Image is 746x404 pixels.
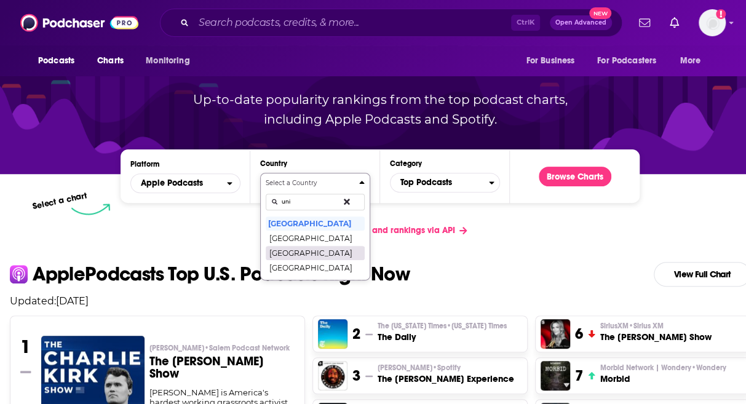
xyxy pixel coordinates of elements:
h3: The [PERSON_NAME] Show [149,355,295,380]
img: User Profile [699,9,726,36]
a: Charts [89,49,131,73]
span: [PERSON_NAME] [149,343,290,353]
div: Search podcasts, credits, & more... [160,9,622,37]
svg: Add a profile image [716,9,726,19]
a: Morbid Network | Wondery•WonderyMorbid [600,363,726,385]
h3: 3 [352,366,360,385]
span: Top Podcasts [391,172,489,193]
span: • Wondery [691,363,726,372]
span: For Podcasters [597,52,656,69]
span: • Salem Podcast Network [204,344,290,352]
input: Search podcasts, credits, & more... [194,13,511,33]
button: [GEOGRAPHIC_DATA] [266,245,365,260]
span: Open Advanced [555,20,606,26]
input: Search Countries... [266,194,365,210]
img: Podchaser - Follow, Share and Rate Podcasts [20,11,138,34]
button: Open AdvancedNew [550,15,612,30]
span: New [589,7,611,19]
span: Monitoring [146,52,189,69]
a: Show notifications dropdown [634,12,655,33]
p: Morbid Network | Wondery • Wondery [600,363,726,373]
button: open menu [30,49,90,73]
button: Categories [390,173,500,192]
img: The Megyn Kelly Show [541,319,570,349]
button: open menu [672,49,716,73]
img: select arrow [71,204,110,215]
img: The Daily [318,319,347,349]
span: Morbid Network | Wondery [600,363,726,373]
button: Countries [260,173,370,280]
img: apple Icon [10,265,28,283]
span: The [US_STATE] Times [378,321,507,331]
span: SiriusXM [600,321,664,331]
h3: 1 [20,336,31,358]
p: Charlie Kirk • Salem Podcast Network [149,343,295,353]
button: [GEOGRAPHIC_DATA] [266,231,365,245]
h3: 2 [352,325,360,343]
h3: 7 [575,366,583,385]
p: Up-to-date popularity rankings from the top podcast charts, including Apple Podcasts and Spotify. [169,90,592,129]
a: [PERSON_NAME]•Salem Podcast NetworkThe [PERSON_NAME] Show [149,343,295,387]
a: [PERSON_NAME]•SpotifyThe [PERSON_NAME] Experience [378,363,514,385]
h3: The [PERSON_NAME] Show [600,331,712,343]
p: The New York Times • New York Times [378,321,507,331]
button: open menu [130,173,240,193]
button: Show profile menu [699,9,726,36]
span: [PERSON_NAME] [378,363,461,373]
span: Get podcast charts and rankings via API [293,225,454,236]
h3: The [PERSON_NAME] Experience [378,373,514,385]
img: The Joe Rogan Experience [318,361,347,390]
button: open menu [517,49,590,73]
span: Apple Podcasts [141,179,203,188]
p: Select a chart [31,190,88,212]
span: Charts [97,52,124,69]
p: SiriusXM • Sirius XM [600,321,712,331]
p: Joe Rogan • Spotify [378,363,514,373]
a: SiriusXM•Sirius XMThe [PERSON_NAME] Show [600,321,712,343]
span: More [680,52,701,69]
p: Apple Podcasts Top U.S. Podcasts Right Now [33,264,410,284]
p: Podcast Charts & Rankings [146,9,615,89]
button: Browse Charts [539,167,611,186]
a: The [US_STATE] Times•[US_STATE] TimesThe Daily [378,321,507,343]
span: For Business [526,52,574,69]
button: open menu [589,49,674,73]
span: Ctrl K [511,15,540,31]
span: • Sirius XM [629,322,664,330]
h2: Platforms [130,173,240,193]
button: [GEOGRAPHIC_DATA] [266,216,365,231]
span: • [US_STATE] Times [446,322,507,330]
span: Podcasts [38,52,74,69]
h3: The Daily [378,331,507,343]
a: Get podcast charts and rankings via API [283,215,477,245]
span: • Spotify [432,363,461,372]
h3: Morbid [600,373,726,385]
button: [GEOGRAPHIC_DATA] [266,260,365,275]
h3: 6 [575,325,583,343]
span: Logged in as Naomiumusic [699,9,726,36]
button: open menu [137,49,205,73]
h4: Select a Country [266,180,354,186]
img: Morbid [541,361,570,390]
a: Show notifications dropdown [665,12,684,33]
